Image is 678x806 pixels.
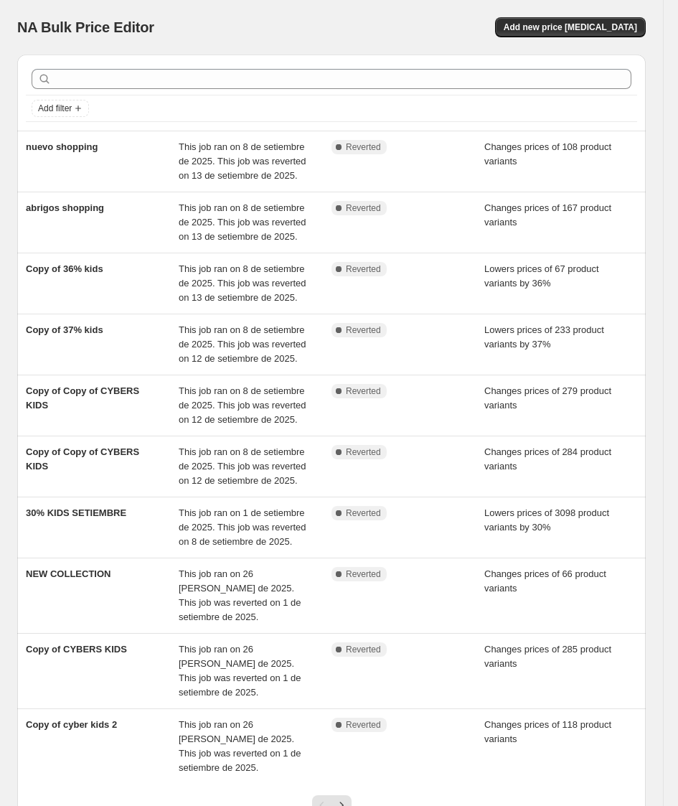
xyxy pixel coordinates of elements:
span: Changes prices of 279 product variants [484,385,611,411]
span: This job ran on 8 de setiembre de 2025. This job was reverted on 12 de setiembre de 2025. [179,446,306,486]
span: Reverted [346,568,381,580]
span: Copy of Copy of CYBERS KIDS [26,385,139,411]
span: abrigos shopping [26,202,104,213]
span: Changes prices of 167 product variants [484,202,611,228]
span: Reverted [346,385,381,397]
span: Changes prices of 284 product variants [484,446,611,472]
span: Lowers prices of 233 product variants by 37% [484,324,604,350]
span: This job ran on 26 [PERSON_NAME] de 2025. This job was reverted on 1 de setiembre de 2025. [179,719,301,773]
span: This job ran on 26 [PERSON_NAME] de 2025. This job was reverted on 1 de setiembre de 2025. [179,644,301,698]
span: This job ran on 8 de setiembre de 2025. This job was reverted on 12 de setiembre de 2025. [179,324,306,364]
span: Copy of cyber kids 2 [26,719,117,730]
span: Lowers prices of 67 product variants by 36% [484,263,599,289]
span: Copy of 37% kids [26,324,103,335]
span: Reverted [346,719,381,731]
span: Add filter [38,103,72,114]
button: Add filter [32,100,89,117]
span: Changes prices of 108 product variants [484,141,611,167]
span: Reverted [346,446,381,458]
span: Reverted [346,644,381,655]
span: NA Bulk Price Editor [17,19,154,35]
span: Copy of CYBERS KIDS [26,644,127,655]
span: NEW COLLECTION [26,568,110,579]
span: 30% KIDS SETIEMBRE [26,507,126,518]
button: Add new price [MEDICAL_DATA] [495,17,646,37]
span: Reverted [346,507,381,519]
span: This job ran on 8 de setiembre de 2025. This job was reverted on 13 de setiembre de 2025. [179,263,306,303]
span: This job ran on 26 [PERSON_NAME] de 2025. This job was reverted on 1 de setiembre de 2025. [179,568,301,622]
span: Reverted [346,141,381,153]
span: Lowers prices of 3098 product variants by 30% [484,507,609,533]
span: This job ran on 8 de setiembre de 2025. This job was reverted on 12 de setiembre de 2025. [179,385,306,425]
span: Reverted [346,324,381,336]
span: Add new price [MEDICAL_DATA] [504,22,637,33]
span: Changes prices of 285 product variants [484,644,611,669]
span: nuevo shopping [26,141,98,152]
span: Reverted [346,263,381,275]
span: This job ran on 8 de setiembre de 2025. This job was reverted on 13 de setiembre de 2025. [179,202,306,242]
span: This job ran on 1 de setiembre de 2025. This job was reverted on 8 de setiembre de 2025. [179,507,306,547]
span: Changes prices of 66 product variants [484,568,606,594]
span: Copy of Copy of CYBERS KIDS [26,446,139,472]
span: Copy of 36% kids [26,263,103,274]
span: Reverted [346,202,381,214]
span: Changes prices of 118 product variants [484,719,611,744]
span: This job ran on 8 de setiembre de 2025. This job was reverted on 13 de setiembre de 2025. [179,141,306,181]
